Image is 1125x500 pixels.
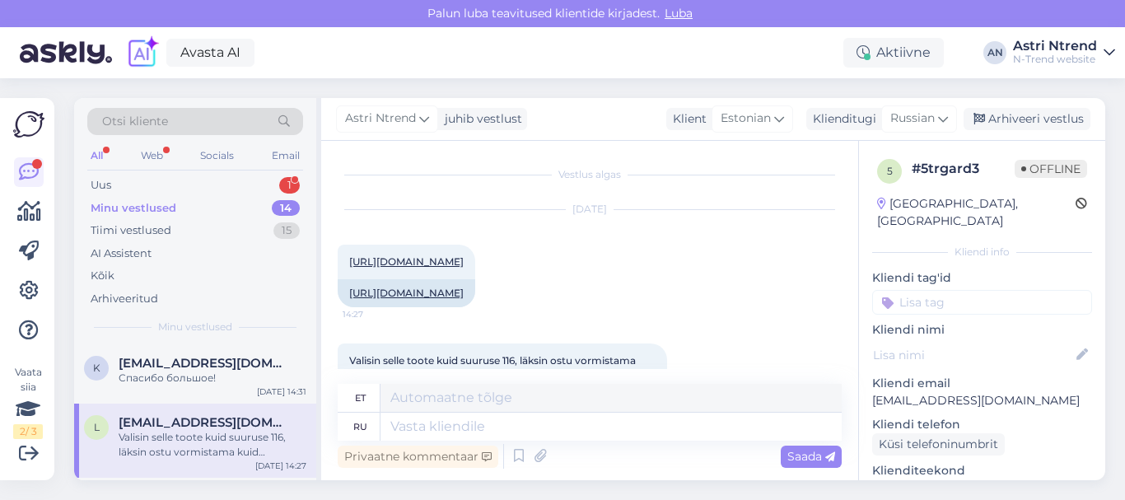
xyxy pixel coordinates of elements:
div: Email [268,145,303,166]
div: [DATE] 14:27 [255,460,306,472]
span: Estonian [721,110,771,128]
span: l [94,421,100,433]
div: Kliendi info [872,245,1092,259]
input: Lisa tag [872,290,1092,315]
div: AN [983,41,1006,64]
div: Vaata siia [13,365,43,439]
div: 2 / 3 [13,424,43,439]
div: [GEOGRAPHIC_DATA], [GEOGRAPHIC_DATA] [877,195,1076,230]
span: Offline [1015,160,1087,178]
div: Klient [666,110,707,128]
div: Kõik [91,268,114,284]
a: Avasta AI [166,39,254,67]
div: Privaatne kommentaar [338,446,498,468]
span: Luba [660,6,698,21]
img: Askly Logo [13,111,44,138]
div: All [87,145,106,166]
div: 1 [279,177,300,194]
span: Valisin selle toote kuid suuruse 116, läksin ostu vormistama kuid kogemata lahkusin lehekõljelt, ... [349,354,646,396]
div: AI Assistent [91,245,152,262]
div: et [355,384,366,412]
div: # 5trgard3 [912,159,1015,179]
img: explore-ai [125,35,160,70]
div: [DATE] [338,202,842,217]
span: Minu vestlused [158,320,232,334]
input: Lisa nimi [873,346,1073,364]
p: Kliendi email [872,375,1092,392]
a: [URL][DOMAIN_NAME] [349,255,464,268]
div: Web [138,145,166,166]
a: Astri NtrendN-Trend website [1013,40,1115,66]
div: Спасибо большое! [119,371,306,386]
span: Saada [787,449,835,464]
div: Aktiivne [843,38,944,68]
div: [DATE] 14:31 [257,386,306,398]
div: Arhiveeri vestlus [964,108,1090,130]
span: k [93,362,100,374]
div: Valisin selle toote kuid suuruse 116, läksin ostu vormistama kuid kogemata lahkusin lehekõljelt, ... [119,430,306,460]
div: Tiimi vestlused [91,222,171,239]
a: [URL][DOMAIN_NAME] [349,287,464,299]
div: Vestlus algas [338,167,842,182]
div: Klienditugi [806,110,876,128]
div: ru [353,413,367,441]
p: Kliendi tag'id [872,269,1092,287]
span: kotjka@gmail.com [119,356,290,371]
p: Kliendi telefon [872,416,1092,433]
div: Minu vestlused [91,200,176,217]
span: 5 [887,165,893,177]
span: leemet.aet@gmail.com [119,415,290,430]
span: Russian [890,110,935,128]
div: Astri Ntrend [1013,40,1097,53]
div: juhib vestlust [438,110,522,128]
div: Arhiveeritud [91,291,158,307]
div: N-Trend website [1013,53,1097,66]
span: Astri Ntrend [345,110,416,128]
div: 15 [273,222,300,239]
p: Klienditeekond [872,462,1092,479]
div: 14 [272,200,300,217]
p: [EMAIL_ADDRESS][DOMAIN_NAME] [872,392,1092,409]
span: 14:27 [343,308,404,320]
span: Otsi kliente [102,113,168,130]
div: Socials [197,145,237,166]
div: Küsi telefoninumbrit [872,433,1005,456]
div: Uus [91,177,111,194]
p: Kliendi nimi [872,321,1092,339]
